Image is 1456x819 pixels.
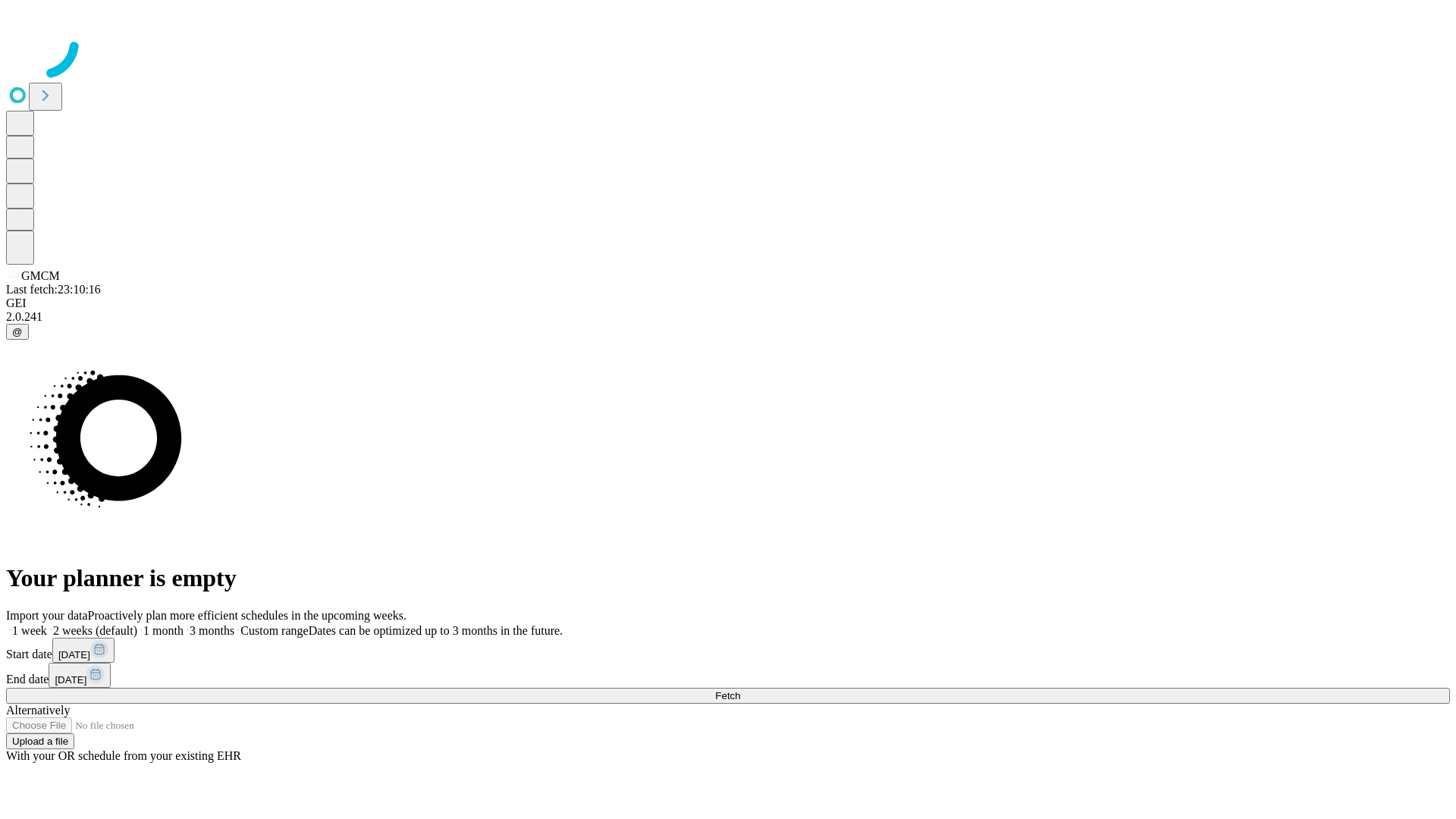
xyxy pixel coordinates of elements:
[6,609,88,622] span: Import your data
[6,704,70,717] span: Alternatively
[240,624,308,637] span: Custom range
[55,674,86,686] span: [DATE]
[6,297,1450,310] div: GEI
[12,624,47,637] span: 1 week
[12,326,23,337] span: @
[21,269,60,282] span: GMCM
[49,663,111,688] button: [DATE]
[6,564,1450,592] h1: Your planner is empty
[6,688,1450,704] button: Fetch
[6,663,1450,688] div: End date
[6,324,29,340] button: @
[6,310,1450,324] div: 2.0.241
[715,690,740,701] span: Fetch
[143,624,184,637] span: 1 month
[6,749,241,762] span: With your OR schedule from your existing EHR
[58,649,90,661] span: [DATE]
[309,624,563,637] span: Dates can be optimized up to 3 months in the future.
[6,638,1450,663] div: Start date
[190,624,234,637] span: 3 months
[88,609,406,622] span: Proactively plan more efficient schedules in the upcoming weeks.
[6,283,101,296] span: Last fetch: 23:10:16
[6,733,74,749] button: Upload a file
[52,638,115,663] button: [DATE]
[53,624,137,637] span: 2 weeks (default)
